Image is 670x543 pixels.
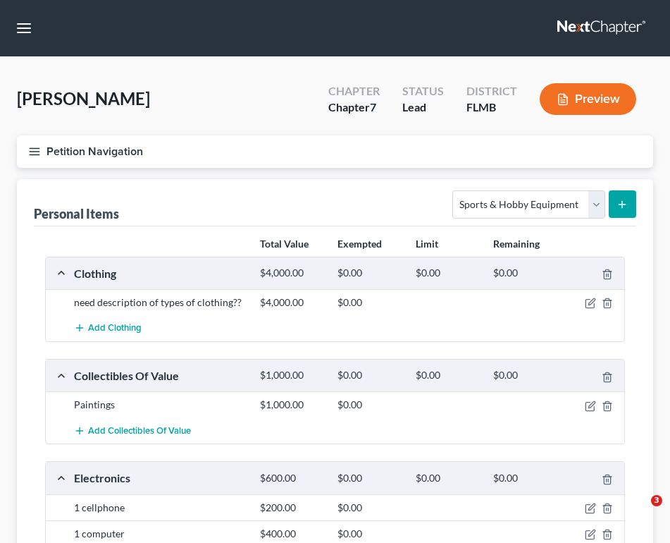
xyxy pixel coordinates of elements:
div: $1,000.00 [253,369,330,382]
button: Add Clothing [74,315,142,341]
div: Lead [402,99,444,116]
div: $0.00 [330,472,408,485]
div: Collectibles Of Value [67,368,253,383]
div: need description of types of clothing?? [67,295,253,310]
div: $0.00 [330,501,408,515]
div: Chapter [328,99,380,116]
button: Petition Navigation [17,135,653,168]
span: [PERSON_NAME] [17,88,150,109]
div: Status [402,83,444,99]
div: Personal Items [34,205,119,222]
div: $0.00 [409,472,486,485]
div: $1,000.00 [253,398,330,412]
button: Add Collectibles Of Value [74,417,191,444]
div: Chapter [328,83,380,99]
div: District [466,83,517,99]
div: Electronics [67,470,253,485]
div: $0.00 [330,398,408,412]
div: 1 computer [67,527,253,541]
div: $4,000.00 [253,295,330,310]
strong: Remaining [493,238,540,250]
div: 1 cellphone [67,501,253,515]
div: $0.00 [330,369,408,382]
div: $4,000.00 [253,267,330,280]
div: $0.00 [330,295,408,310]
span: 7 [370,100,376,114]
strong: Total Value [260,238,309,250]
div: FLMB [466,99,517,116]
div: $0.00 [330,527,408,541]
iframe: Intercom live chat [622,495,656,529]
div: Clothing [67,266,253,281]
strong: Limit [416,238,438,250]
div: $0.00 [486,472,564,485]
span: Add Clothing [88,323,142,334]
div: $0.00 [409,267,486,280]
div: $0.00 [486,267,564,280]
div: $600.00 [253,472,330,485]
span: Add Collectibles Of Value [88,425,191,437]
strong: Exempted [337,238,382,250]
div: $400.00 [253,527,330,541]
div: $0.00 [409,369,486,382]
span: 3 [651,495,662,506]
div: $0.00 [330,267,408,280]
button: Preview [540,83,636,115]
div: $0.00 [486,369,564,382]
div: Paintings [67,398,253,412]
div: $200.00 [253,501,330,515]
